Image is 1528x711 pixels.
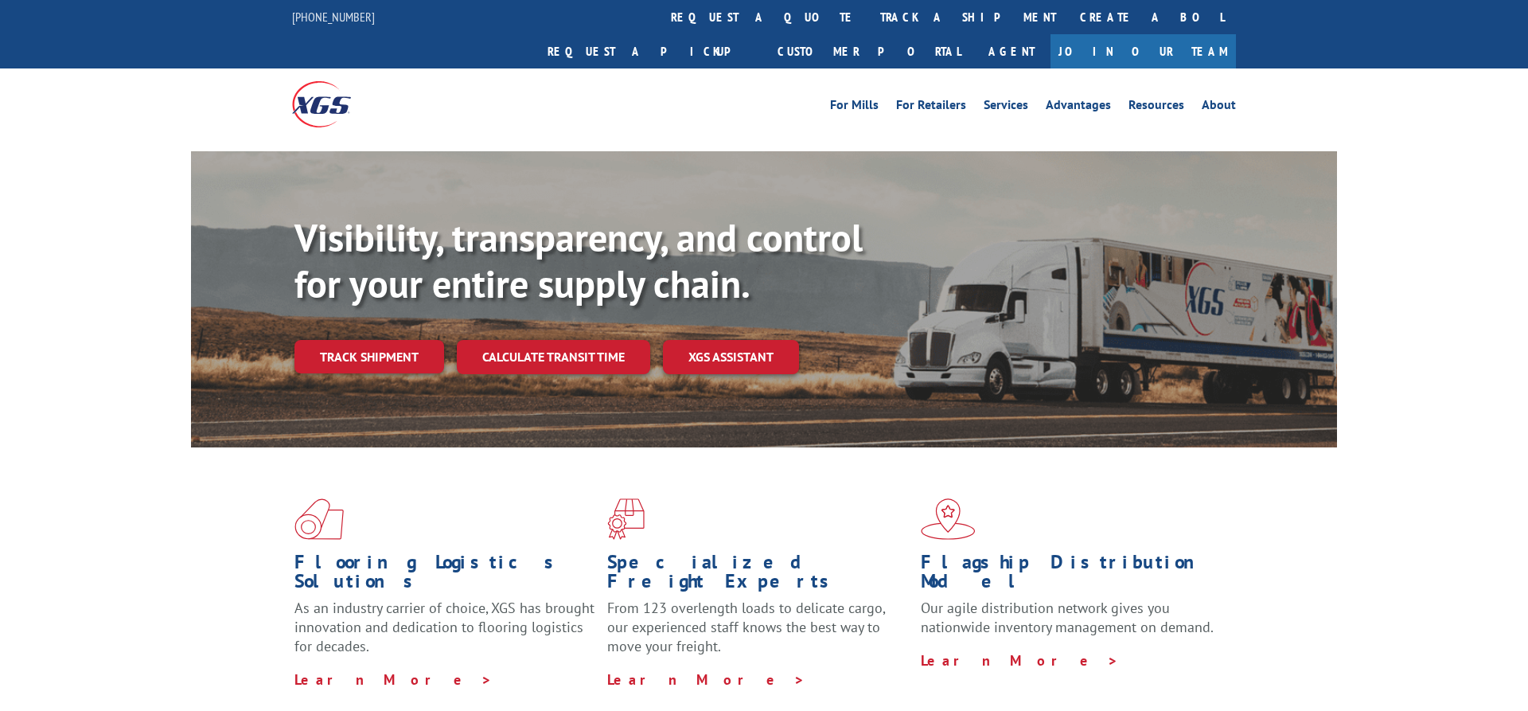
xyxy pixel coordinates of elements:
[1128,99,1184,116] a: Resources
[921,553,1222,599] h1: Flagship Distribution Model
[607,670,805,689] a: Learn More >
[294,498,344,540] img: xgs-icon-total-supply-chain-intelligence-red
[1202,99,1236,116] a: About
[294,599,594,655] span: As an industry carrier of choice, XGS has brought innovation and dedication to flooring logistics...
[294,213,863,308] b: Visibility, transparency, and control for your entire supply chain.
[1050,34,1236,68] a: Join Our Team
[663,340,799,374] a: XGS ASSISTANT
[896,99,966,116] a: For Retailers
[292,9,375,25] a: [PHONE_NUMBER]
[921,651,1119,670] a: Learn More >
[607,553,908,599] h1: Specialized Freight Experts
[766,34,973,68] a: Customer Portal
[921,498,976,540] img: xgs-icon-flagship-distribution-model-red
[457,340,650,374] a: Calculate transit time
[921,599,1214,636] span: Our agile distribution network gives you nationwide inventory management on demand.
[1046,99,1111,116] a: Advantages
[607,599,908,670] p: From 123 overlength loads to delicate cargo, our experienced staff knows the best way to move you...
[973,34,1050,68] a: Agent
[830,99,879,116] a: For Mills
[984,99,1028,116] a: Services
[294,553,595,599] h1: Flooring Logistics Solutions
[536,34,766,68] a: Request a pickup
[294,670,493,689] a: Learn More >
[607,498,645,540] img: xgs-icon-focused-on-flooring-red
[294,340,444,373] a: Track shipment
